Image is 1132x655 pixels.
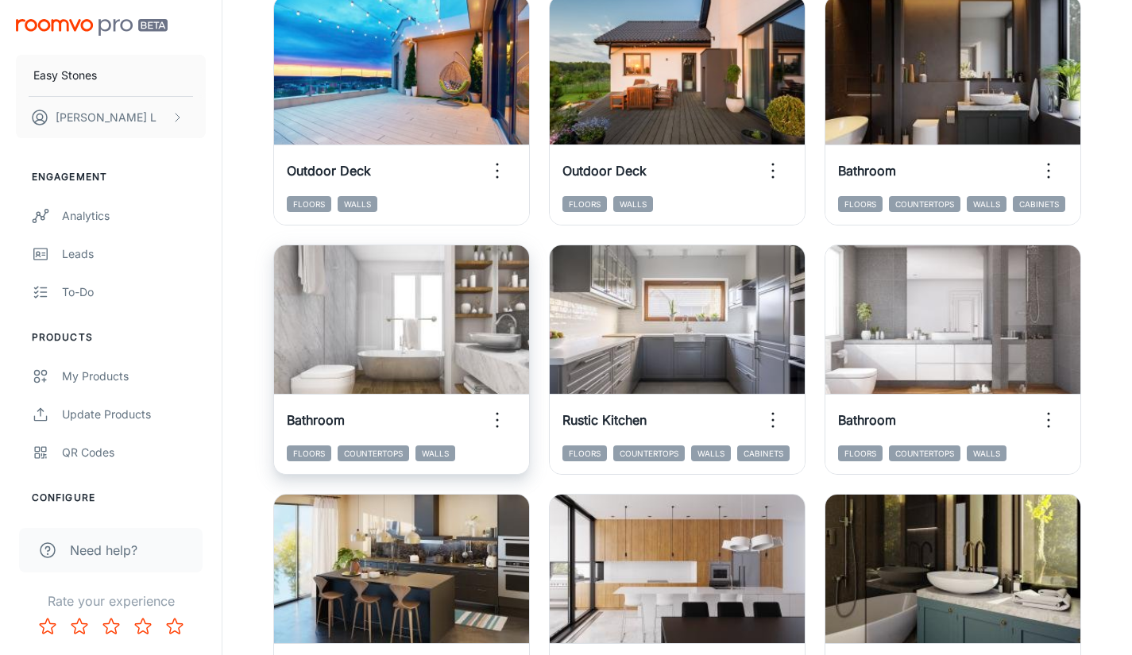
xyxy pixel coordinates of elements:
[838,445,883,461] span: Floors
[967,445,1006,461] span: Walls
[287,196,331,212] span: Floors
[691,445,731,461] span: Walls
[415,445,455,461] span: Walls
[562,445,607,461] span: Floors
[338,196,377,212] span: Walls
[287,445,331,461] span: Floors
[95,611,127,642] button: Rate 3 star
[287,161,371,180] h6: Outdoor Deck
[16,55,206,96] button: Easy Stones
[13,591,209,611] p: Rate your experience
[562,161,647,180] h6: Outdoor Deck
[33,67,97,84] p: Easy Stones
[838,196,883,212] span: Floors
[889,196,960,212] span: Countertops
[16,19,168,36] img: Roomvo PRO Beta
[562,196,607,212] span: Floors
[62,444,206,461] div: QR Codes
[62,283,206,301] div: To-do
[338,445,409,461] span: Countertops
[127,611,159,642] button: Rate 4 star
[62,207,206,225] div: Analytics
[838,410,896,430] h6: Bathroom
[32,611,64,642] button: Rate 1 star
[889,445,960,461] span: Countertops
[16,97,206,138] button: [PERSON_NAME] L
[562,410,647,430] h6: Rustic Kitchen
[56,109,156,126] p: [PERSON_NAME] L
[287,410,345,430] h6: Bathroom
[613,445,685,461] span: Countertops
[64,611,95,642] button: Rate 2 star
[62,406,206,423] div: Update Products
[70,541,137,560] span: Need help?
[159,611,191,642] button: Rate 5 star
[737,445,790,461] span: Cabinets
[62,368,206,385] div: My Products
[967,196,1006,212] span: Walls
[613,196,653,212] span: Walls
[838,161,896,180] h6: Bathroom
[1013,196,1065,212] span: Cabinets
[62,245,206,263] div: Leads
